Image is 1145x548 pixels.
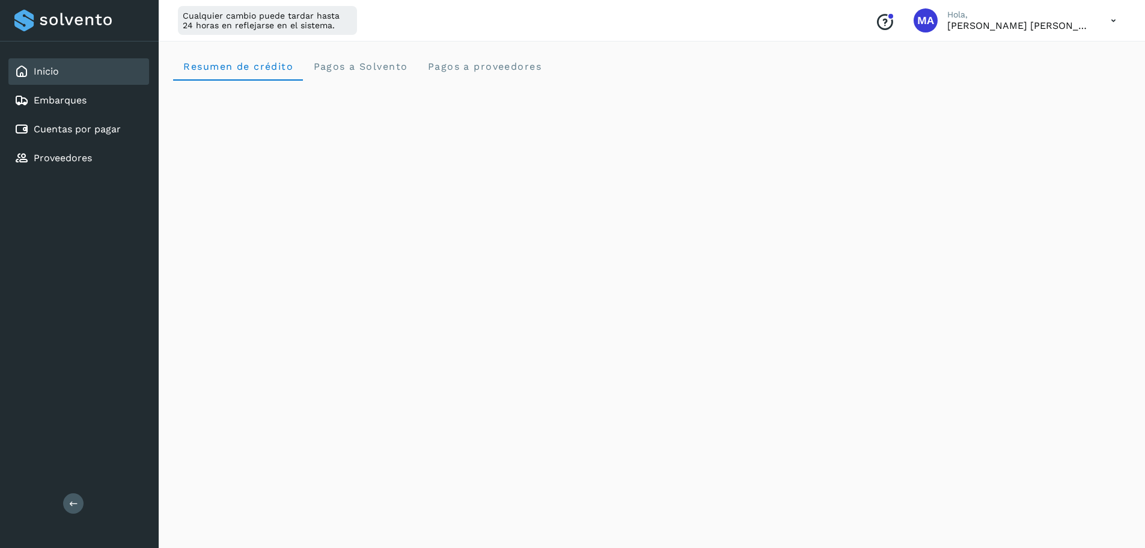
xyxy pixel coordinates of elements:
div: Embarques [8,87,149,114]
span: Resumen de crédito [183,61,293,72]
a: Inicio [34,66,59,77]
div: Cuentas por pagar [8,116,149,143]
a: Embarques [34,94,87,106]
span: Pagos a proveedores [427,61,542,72]
span: Pagos a Solvento [313,61,408,72]
p: Hola, [947,10,1092,20]
div: Inicio [8,58,149,85]
div: Proveedores [8,145,149,171]
a: Cuentas por pagar [34,123,121,135]
p: Mario Alvaro Perez [947,20,1092,31]
a: Proveedores [34,152,92,164]
div: Cualquier cambio puede tardar hasta 24 horas en reflejarse en el sistema. [178,6,357,35]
